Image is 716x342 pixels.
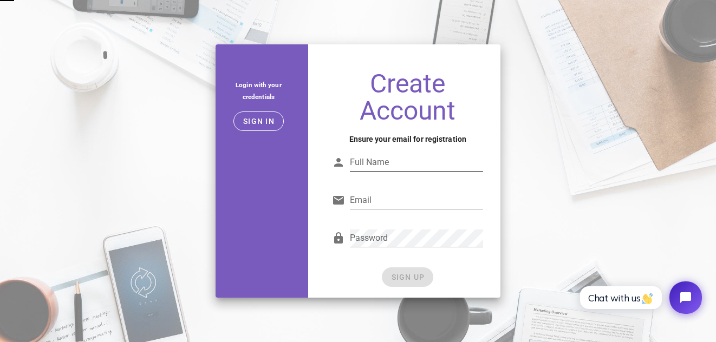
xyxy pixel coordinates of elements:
[224,79,294,103] h5: Login with your credentials
[332,70,483,124] h1: Create Account
[243,117,275,126] span: Sign in
[332,133,483,145] h4: Ensure your email for registration
[233,111,284,131] button: Sign in
[568,272,711,323] iframe: Tidio Chat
